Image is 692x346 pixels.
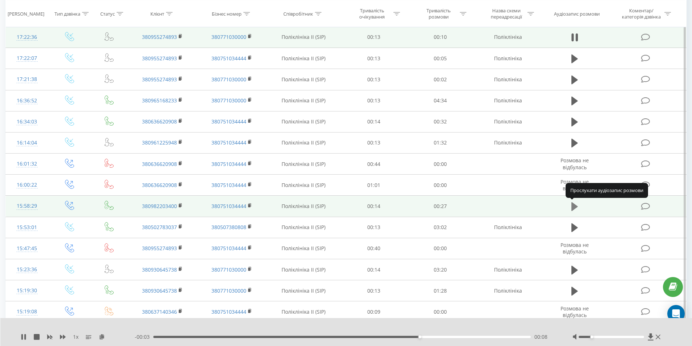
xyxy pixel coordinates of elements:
td: Поліклініка [473,259,542,280]
td: 00:13 [341,280,407,301]
td: Поліклініка [473,217,542,238]
a: 380771030000 [211,97,246,104]
td: Поліклініка ІІ (SIP) [266,301,341,322]
div: Клієнт [150,11,164,17]
td: Поліклініка [473,132,542,153]
td: Поліклініка [473,111,542,132]
td: Поліклініка ІІ (SIP) [266,27,341,48]
div: [PERSON_NAME] [8,11,44,17]
td: 00:10 [407,27,474,48]
div: Статус [100,11,115,17]
td: 00:13 [341,217,407,238]
div: 15:58:29 [13,199,41,213]
div: 15:23:36 [13,262,41,277]
td: 00:00 [407,301,474,322]
div: Назва схеми переадресації [487,8,526,20]
a: 380636620908 [142,182,177,188]
span: 1 x [73,333,78,341]
a: 380636620908 [142,160,177,167]
div: Accessibility label [590,335,593,338]
td: Поліклініка ІІ (SIP) [266,217,341,238]
td: Поліклініка [473,69,542,90]
a: 380930645738 [142,266,177,273]
a: 380982203400 [142,203,177,209]
td: 00:13 [341,27,407,48]
td: 00:00 [407,154,474,175]
td: Поліклініка ІІ (SIP) [266,175,341,196]
a: 380751034444 [211,55,246,62]
td: 00:13 [341,132,407,153]
td: Поліклініка ІІ (SIP) [266,48,341,69]
td: Поліклініка ІІ (SIP) [266,90,341,111]
td: 00:27 [407,196,474,217]
a: 380636620908 [142,118,177,125]
div: Аудіозапис розмови [554,11,600,17]
a: 380955274893 [142,76,177,83]
td: Поліклініка [473,90,542,111]
td: 00:00 [407,238,474,259]
td: 03:20 [407,259,474,280]
a: 380751034444 [211,139,246,146]
td: 00:13 [341,69,407,90]
td: Поліклініка ІІ (SIP) [266,259,341,280]
td: Поліклініка [473,27,542,48]
a: 380751034444 [211,118,246,125]
a: 380751034444 [211,182,246,188]
td: 00:13 [341,48,407,69]
div: 16:34:03 [13,115,41,129]
div: Коментар/категорія дзвінка [620,8,663,20]
td: Поліклініка ІІ (SIP) [266,196,341,217]
div: 15:47:45 [13,241,41,256]
a: 380751034444 [211,245,246,252]
a: 380961225948 [142,139,177,146]
a: 380637140346 [142,308,177,315]
td: 00:14 [341,196,407,217]
td: 03:02 [407,217,474,238]
td: 00:14 [341,259,407,280]
td: 00:00 [407,175,474,196]
span: Розмова не відбулась [561,157,589,170]
div: 15:53:01 [13,220,41,235]
td: 00:02 [407,69,474,90]
td: 00:09 [341,301,407,322]
td: Поліклініка ІІ (SIP) [266,69,341,90]
td: 00:14 [341,111,407,132]
a: 380751034444 [211,308,246,315]
td: 01:28 [407,280,474,301]
a: 380955274893 [142,245,177,252]
div: 15:19:08 [13,305,41,319]
td: 00:05 [407,48,474,69]
td: Поліклініка ІІ (SIP) [266,280,341,301]
td: 01:01 [341,175,407,196]
div: Open Intercom Messenger [667,305,685,322]
td: Поліклініка ІІ (SIP) [266,154,341,175]
td: 00:40 [341,238,407,259]
a: 380930645738 [142,287,177,294]
td: Поліклініка ІІ (SIP) [266,132,341,153]
div: Співробітник [283,11,313,17]
div: Тривалість очікування [353,8,392,20]
div: Бізнес номер [212,11,242,17]
td: Поліклініка [473,280,542,301]
td: 00:44 [341,154,407,175]
span: - 00:03 [135,333,153,341]
td: Поліклініка ІІ (SIP) [266,111,341,132]
td: 00:32 [407,111,474,132]
div: Accessibility label [418,335,421,338]
a: 380771030000 [211,266,246,273]
a: 380507380808 [211,224,246,231]
div: Тип дзвінка [54,11,80,17]
a: 380751034444 [211,160,246,167]
span: Розмова не відбулась [561,305,589,318]
a: 380965168233 [142,97,177,104]
span: Розмова не відбулась [561,178,589,192]
td: Поліклініка ІІ (SIP) [266,238,341,259]
a: 380771030000 [211,33,246,40]
div: 16:00:22 [13,178,41,192]
div: 16:36:52 [13,94,41,108]
a: 380771030000 [211,76,246,83]
div: 17:22:36 [13,30,41,44]
div: 15:19:30 [13,284,41,298]
a: 380771030000 [211,287,246,294]
div: 17:21:38 [13,72,41,86]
